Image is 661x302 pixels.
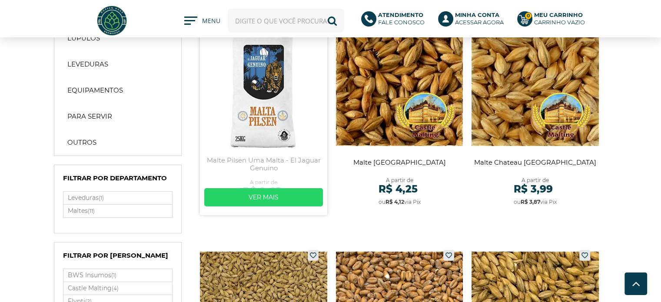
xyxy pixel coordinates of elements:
[204,188,323,206] a: Ver mais
[63,192,172,204] a: Leveduras(1)
[88,208,95,214] small: (11)
[320,9,344,33] button: Buscar
[63,282,172,295] a: Castle Malting(4)
[99,195,104,201] small: (1)
[361,11,429,30] a: AtendimentoFale conosco
[228,9,344,33] input: Digite o que você procura
[59,108,177,125] a: Para Servir
[63,205,172,217] a: Maltes(11)
[67,138,96,147] strong: Outros
[63,251,173,264] h4: Filtrar por [PERSON_NAME]
[534,19,585,26] div: Carrinho Vazio
[378,11,423,18] b: Atendimento
[525,12,532,20] strong: 0
[67,86,123,95] strong: Equipamentos
[336,13,463,215] a: Malte Château Munich
[111,272,116,279] small: (1)
[67,112,112,121] strong: Para Servir
[63,282,172,295] label: Castle Malting
[184,17,219,25] button: MENU
[67,60,108,69] strong: Leveduras
[59,82,177,99] a: Equipamentos
[63,269,172,282] label: BWS Insumos
[63,205,172,217] label: Maltes
[59,56,177,73] a: Leveduras
[59,30,177,47] a: Lúpulos
[200,13,327,215] a: Malte Pilsen Uma Malta - El Jaguar Genuino
[202,17,219,30] span: MENU
[378,11,425,26] p: Fale conosco
[67,34,100,43] strong: Lúpulos
[455,11,504,26] p: Acessar agora
[63,269,172,282] a: BWS Insumos(1)
[534,11,583,18] b: Meu Carrinho
[438,11,508,30] a: Minha ContaAcessar agora
[63,174,173,187] h4: Filtrar por Departamento
[472,13,599,215] a: Malte Chateau Vienna
[455,11,499,18] b: Minha Conta
[63,192,172,204] label: Leveduras
[112,285,119,292] small: (4)
[96,4,128,37] img: Hopfen Haus BrewShop
[59,134,177,151] a: Outros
